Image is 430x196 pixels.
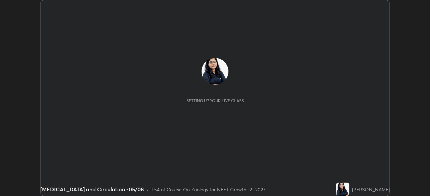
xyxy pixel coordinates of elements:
div: • [146,186,149,193]
div: [MEDICAL_DATA] and Circulation -05/08 [40,185,144,193]
div: [PERSON_NAME] [352,186,390,193]
img: c5c1c0953fab4165a3d8556d5a9fe923.jpg [336,183,349,196]
div: L54 of Course On Zoology for NEET Growth -2 -2027 [152,186,265,193]
img: c5c1c0953fab4165a3d8556d5a9fe923.jpg [202,58,228,85]
div: Setting up your live class [186,98,244,103]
